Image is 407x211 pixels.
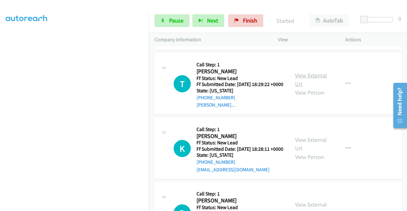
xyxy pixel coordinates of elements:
[243,17,257,24] span: Finish
[174,75,191,92] div: The call is yet to be attempted
[197,204,283,211] h5: Ff Status: New Lead
[192,14,224,27] button: Next
[295,153,324,161] a: View Person
[169,17,183,24] span: Pause
[228,14,263,27] a: Finish
[197,68,283,75] h2: [PERSON_NAME]
[197,159,235,165] a: [PHONE_NUMBER]
[155,36,266,43] p: Company Information
[272,16,298,25] p: Started
[197,167,270,173] a: [EMAIL_ADDRESS][DOMAIN_NAME]
[155,14,190,27] a: Pause
[197,133,283,140] h2: [PERSON_NAME]
[197,197,283,204] h2: [PERSON_NAME]
[174,140,191,157] h1: K
[174,140,191,157] div: The call is yet to be attempted
[295,72,327,88] a: View External Url
[295,136,327,152] a: View External Url
[389,80,407,131] iframe: Resource Center
[197,95,235,101] a: [PHONE_NUMBER]
[197,126,283,133] h5: Call Step: 1
[363,17,393,22] div: Delay between calls (in seconds)
[197,81,283,88] h5: Ff Submitted Date: [DATE] 18:29:22 +0000
[197,191,283,197] h5: Call Step: 1
[197,88,283,94] h5: State: [US_STATE]
[278,36,334,43] p: View
[197,152,283,158] h5: State: [US_STATE]
[197,140,283,146] h5: Ff Status: New Lead
[197,62,283,68] h5: Call Step: 1
[295,89,324,96] a: View Person
[207,17,218,24] span: Next
[197,146,283,152] h5: Ff Submitted Date: [DATE] 18:28:11 +0000
[310,14,349,27] button: AutoTab
[398,14,401,23] div: 0
[174,75,191,92] h1: T
[197,102,235,108] a: [PERSON_NAME]...
[345,36,401,43] p: Actions
[197,75,283,82] h5: Ff Status: New Lead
